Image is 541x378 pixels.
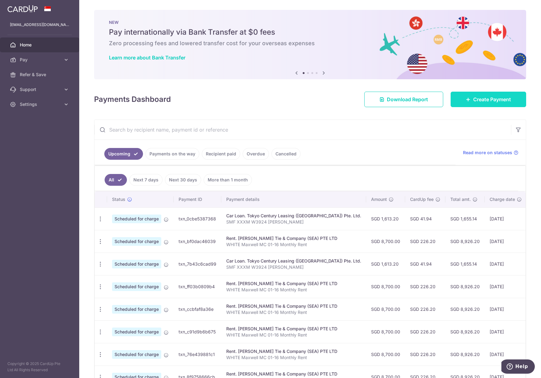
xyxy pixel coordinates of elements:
[7,5,38,12] img: CardUp
[366,230,405,253] td: SGD 8,700.00
[226,354,361,361] p: WHITE Maxwell MC 01-16 Monthly Rent
[226,235,361,241] div: Rent. [PERSON_NAME] Tie & Company (SEA) PTE LTD
[226,213,361,219] div: Car Loan. Tokyo Century Leasing ([GEOGRAPHIC_DATA]) Pte. Ltd.
[366,207,405,230] td: SGD 1,613.20
[112,350,161,359] span: Scheduled for charge
[473,96,511,103] span: Create Payment
[20,86,61,93] span: Support
[226,219,361,225] p: SMF XXXM W3924 [PERSON_NAME]
[105,174,127,186] a: All
[271,148,301,160] a: Cancelled
[445,320,485,343] td: SGD 8,926.20
[485,230,527,253] td: [DATE]
[112,237,161,246] span: Scheduled for charge
[463,150,512,156] span: Read more on statuses
[226,280,361,287] div: Rent. [PERSON_NAME] Tie & Company (SEA) PTE LTD
[485,207,527,230] td: [DATE]
[174,343,221,366] td: txn_76e439881c1
[485,320,527,343] td: [DATE]
[405,298,445,320] td: SGD 226.20
[112,260,161,268] span: Scheduled for charge
[20,42,61,48] span: Home
[174,230,221,253] td: txn_bf0dac46039
[226,264,361,270] p: SMF XXXM W3924 [PERSON_NAME]
[490,196,515,202] span: Charge date
[226,371,361,377] div: Rent. [PERSON_NAME] Tie & Company (SEA) PTE LTD
[221,191,366,207] th: Payment details
[226,348,361,354] div: Rent. [PERSON_NAME] Tie & Company (SEA) PTE LTD
[174,207,221,230] td: txn_0cbe5387368
[485,343,527,366] td: [DATE]
[366,298,405,320] td: SGD 8,700.00
[94,10,526,79] img: Bank transfer banner
[451,92,526,107] a: Create Payment
[387,96,428,103] span: Download Report
[145,148,199,160] a: Payments on the way
[20,57,61,63] span: Pay
[112,305,161,314] span: Scheduled for charge
[174,298,221,320] td: txn_ccbfaf8a36e
[485,253,527,275] td: [DATE]
[109,20,511,25] p: NEW
[485,275,527,298] td: [DATE]
[226,287,361,293] p: WHITE Maxwell MC 01-16 Monthly Rent
[226,303,361,309] div: Rent. [PERSON_NAME] Tie & Company (SEA) PTE LTD
[109,54,185,61] a: Learn more about Bank Transfer
[112,282,161,291] span: Scheduled for charge
[129,174,162,186] a: Next 7 days
[364,92,443,107] a: Download Report
[226,332,361,338] p: WHITE Maxwell MC 01-16 Monthly Rent
[405,253,445,275] td: SGD 41.94
[445,253,485,275] td: SGD 1,655.14
[445,207,485,230] td: SGD 1,655.14
[109,40,511,47] h6: Zero processing fees and lowered transfer cost for your overseas expenses
[94,94,171,105] h4: Payments Dashboard
[445,298,485,320] td: SGD 8,926.20
[174,191,221,207] th: Payment ID
[204,174,252,186] a: More than 1 month
[366,253,405,275] td: SGD 1,613.20
[371,196,387,202] span: Amount
[226,326,361,332] div: Rent. [PERSON_NAME] Tie & Company (SEA) PTE LTD
[366,320,405,343] td: SGD 8,700.00
[405,230,445,253] td: SGD 226.20
[20,101,61,107] span: Settings
[405,275,445,298] td: SGD 226.20
[405,343,445,366] td: SGD 226.20
[445,343,485,366] td: SGD 8,926.20
[450,196,471,202] span: Total amt.
[226,258,361,264] div: Car Loan. Tokyo Century Leasing ([GEOGRAPHIC_DATA]) Pte. Ltd.
[20,72,61,78] span: Refer & Save
[10,22,69,28] p: [EMAIL_ADDRESS][DOMAIN_NAME]
[366,275,405,298] td: SGD 8,700.00
[174,275,221,298] td: txn_ff03b0809b4
[226,241,361,248] p: WHITE Maxwell MC 01-16 Monthly Rent
[202,148,240,160] a: Recipient paid
[112,215,161,223] span: Scheduled for charge
[445,230,485,253] td: SGD 8,926.20
[405,320,445,343] td: SGD 226.20
[174,253,221,275] td: txn_7b43c6cad99
[112,196,125,202] span: Status
[165,174,201,186] a: Next 30 days
[445,275,485,298] td: SGD 8,926.20
[94,120,511,140] input: Search by recipient name, payment id or reference
[226,309,361,315] p: WHITE Maxwell MC 01-16 Monthly Rent
[501,359,535,375] iframe: Opens a widget where you can find more information
[463,150,518,156] a: Read more on statuses
[104,148,143,160] a: Upcoming
[485,298,527,320] td: [DATE]
[405,207,445,230] td: SGD 41.94
[174,320,221,343] td: txn_c91d9b6b675
[109,27,511,37] h5: Pay internationally via Bank Transfer at $0 fees
[366,343,405,366] td: SGD 8,700.00
[410,196,434,202] span: CardUp fee
[243,148,269,160] a: Overdue
[112,328,161,336] span: Scheduled for charge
